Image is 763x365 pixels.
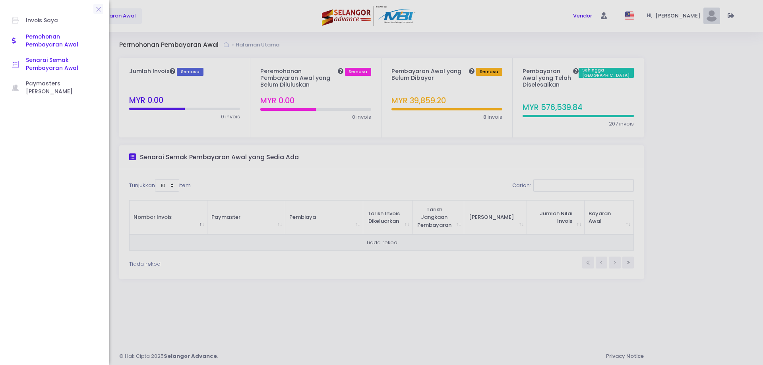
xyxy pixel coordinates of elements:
[26,33,97,49] span: Pemohonan Pembayaran Awal
[26,56,97,73] span: Senarai Semak Pembayaran Awal
[4,53,105,76] a: Senarai Semak Pembayaran Awal
[4,29,105,53] a: Pemohonan Pembayaran Awal
[4,12,105,29] a: Invois Saya
[26,15,97,26] span: Invois Saya
[26,80,97,96] span: Paymasters [PERSON_NAME]
[4,76,105,100] a: Paymasters [PERSON_NAME]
